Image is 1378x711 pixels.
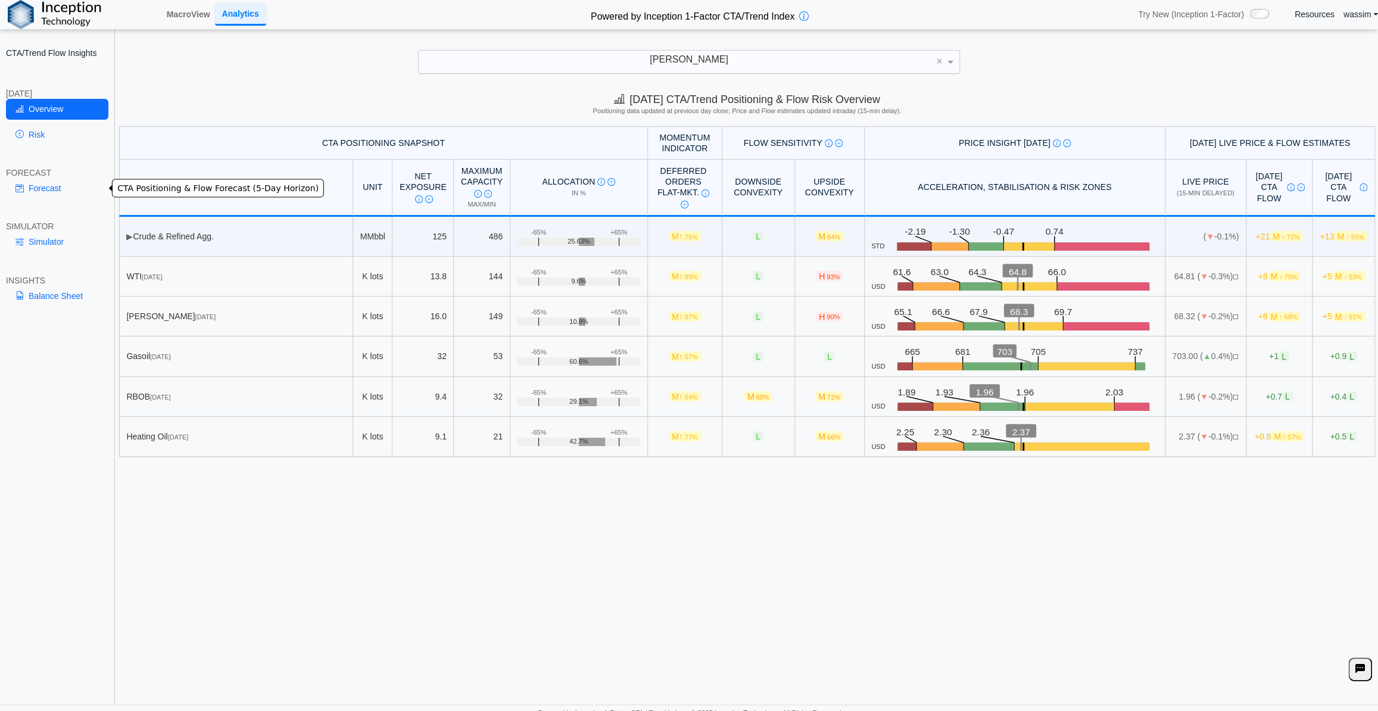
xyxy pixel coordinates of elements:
[934,51,944,73] span: Clear value
[744,391,772,401] span: M
[753,231,763,241] span: L
[484,190,492,198] img: Read More
[1253,171,1305,204] div: [DATE] CTA Flow
[142,273,163,280] span: [DATE]
[932,307,950,317] text: 66.6
[1233,353,1239,360] span: NO FEED: Live data feed not provided for this market.
[999,347,1015,357] text: 703
[685,233,698,241] span: 75%
[569,358,588,366] span: 60.6%
[816,311,843,322] span: H
[1270,231,1302,241] span: M
[871,323,885,330] span: USD
[569,438,588,445] span: 42.7%
[119,160,353,216] th: MARKET
[1033,347,1049,357] text: 705
[1165,336,1246,376] td: 703.00 ( 0.4%)
[753,311,763,322] span: L
[679,311,683,321] span: ↑
[679,272,683,281] span: ↑
[126,391,345,402] div: RBOB
[825,139,833,147] img: Info
[353,417,392,457] td: K lots
[865,160,1165,216] th: Acceleration, Stabilisation & Risk Zones
[392,257,454,297] td: 13.8
[1287,183,1295,191] img: Info
[597,178,605,186] img: Info
[400,171,447,204] div: Net Exposure
[1206,232,1214,241] span: ▼
[1177,189,1234,197] span: (15-min delayed)
[898,386,916,397] text: 1.89
[112,179,324,198] div: CTA Positioning & Flow Forecast (5-Day Horizon)
[816,271,843,281] span: H
[1343,273,1362,280] span: ↑ 53%
[6,99,108,119] a: Overview
[936,56,943,67] span: ×
[1332,271,1364,281] span: M
[353,257,392,297] td: K lots
[871,242,884,250] span: STD
[655,166,712,210] div: Deferred Orders FLAT-MKT.
[1334,231,1367,241] span: M
[392,336,454,376] td: 32
[126,311,345,322] div: [PERSON_NAME]
[1165,217,1246,257] td: ( -0.1%)
[6,286,108,306] a: Balance Sheet
[681,201,688,208] img: Read More
[669,231,701,241] span: M
[353,377,392,417] td: K lots
[679,351,683,361] span: ↑
[1343,9,1378,20] a: wassim
[679,392,683,401] span: ↑
[1271,431,1304,441] span: M
[1297,183,1305,191] img: Read More
[729,138,857,148] div: Flow Sensitivity
[753,431,763,441] span: L
[871,363,885,370] span: USD
[1254,431,1304,441] span: +0.8
[669,431,701,441] span: M
[679,232,683,241] span: ↑
[1053,139,1061,147] img: Info
[6,48,108,58] h2: CTA/Trend Flow Insights
[1332,311,1364,322] span: M
[1295,9,1335,20] a: Resources
[993,226,1014,236] text: -0.47
[871,403,885,410] span: USD
[1322,271,1364,281] span: +5
[353,160,392,216] th: Unit
[392,297,454,336] td: 16.0
[722,160,795,216] th: Downside Convexity
[815,431,843,441] span: M
[162,4,215,24] a: MacroView
[1320,231,1367,241] span: +13
[467,201,495,208] span: Max/Min
[610,348,627,356] div: +65%
[610,389,627,397] div: +65%
[1233,313,1239,320] span: NO FEED: Live data feed not provided for this market.
[1165,297,1246,336] td: 68.32 ( -0.2%)
[569,318,588,326] span: 10.8%
[835,139,843,147] img: Read More
[1054,307,1072,317] text: 69.7
[894,307,912,317] text: 65.1
[6,232,108,252] a: Simulator
[1016,386,1034,397] text: 1.96
[753,271,763,281] span: L
[827,273,840,280] span: 93%
[1346,391,1357,401] span: L
[1267,311,1300,322] span: M
[126,351,345,361] div: Gasoil
[795,160,865,216] th: Upside Convexity
[976,386,994,397] text: 1.96
[972,426,990,436] text: 2.36
[1233,273,1239,280] span: NO FEED: Live data feed not provided for this market.
[1330,431,1357,441] span: +0.5
[1282,233,1300,241] span: ↑ 72%
[827,394,840,401] span: 72%
[970,307,988,317] text: 67.9
[1360,183,1367,191] img: Info
[531,389,547,397] div: -65%
[827,233,840,241] span: 84%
